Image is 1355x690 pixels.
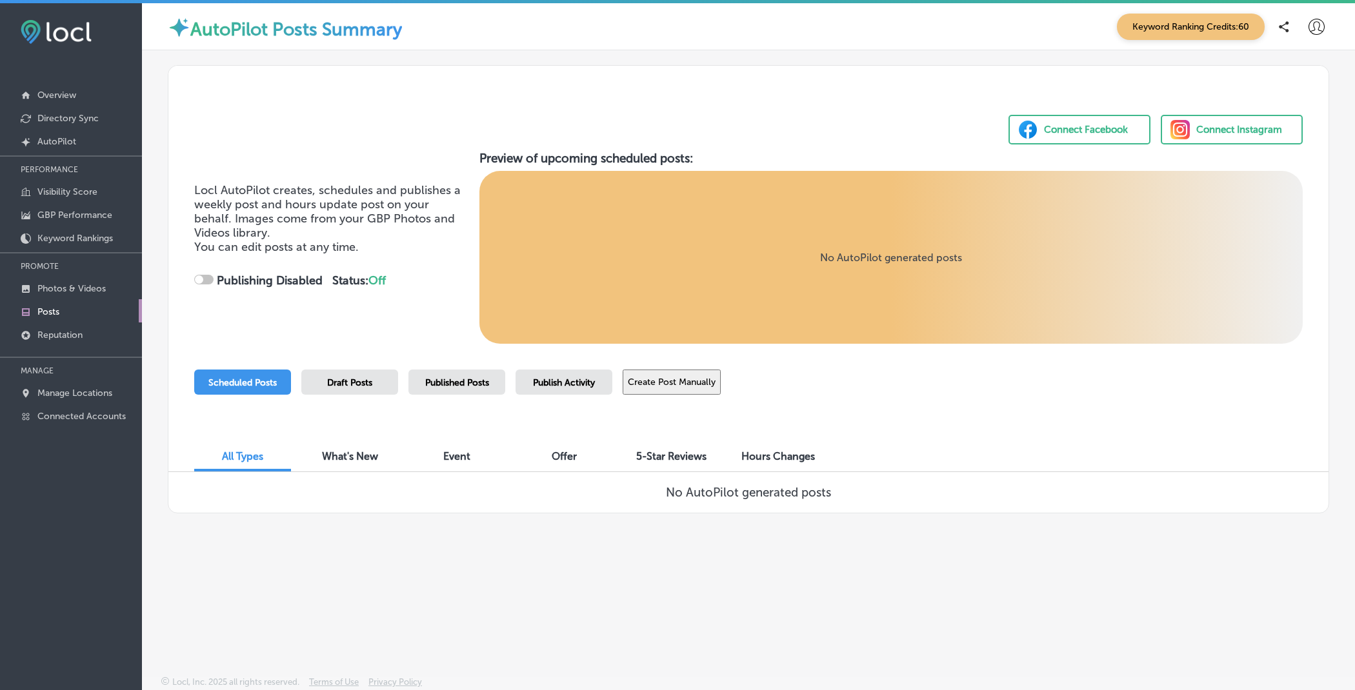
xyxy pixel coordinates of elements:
p: No AutoPilot generated posts [820,251,962,264]
button: Create Post Manually [623,370,721,395]
span: Scheduled Posts [208,377,277,388]
p: Photos & Videos [37,283,106,294]
p: Keyword Rankings [37,233,113,244]
span: Off [368,273,386,288]
strong: Status: [332,273,386,288]
span: Publish Activity [533,377,595,388]
span: Published Posts [425,377,489,388]
span: Hours Changes [741,450,815,462]
p: Manage Locations [37,388,112,399]
p: Locl, Inc. 2025 all rights reserved. [172,677,299,687]
span: Offer [552,450,577,462]
p: Posts [37,306,59,317]
div: Connect Instagram [1196,120,1282,139]
p: Directory Sync [37,113,99,124]
p: AutoPilot [37,136,76,147]
p: Reputation [37,330,83,340]
p: Visibility Score [37,186,97,197]
h3: Preview of upcoming scheduled posts: [479,151,1303,166]
button: Connect Instagram [1161,115,1303,144]
h3: No AutoPilot generated posts [666,485,831,500]
label: AutoPilot Posts Summary [190,19,402,40]
p: Overview [37,90,76,101]
span: Event [443,450,470,462]
strong: Publishing Disabled [217,273,323,288]
p: GBP Performance [37,210,112,221]
span: Locl AutoPilot creates, schedules and publishes a weekly post and hours update post on your behal... [194,183,461,240]
p: Connected Accounts [37,411,126,422]
span: Draft Posts [327,377,372,388]
button: Connect Facebook [1009,115,1150,144]
div: Connect Facebook [1044,120,1128,139]
span: 5-Star Reviews [636,450,707,462]
span: All Types [222,450,263,462]
span: Keyword Ranking Credits: 60 [1117,14,1265,40]
img: fda3e92497d09a02dc62c9cd864e3231.png [21,20,92,44]
span: You can edit posts at any time. [194,240,359,254]
span: What's New [322,450,378,462]
img: autopilot-icon [168,16,190,39]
